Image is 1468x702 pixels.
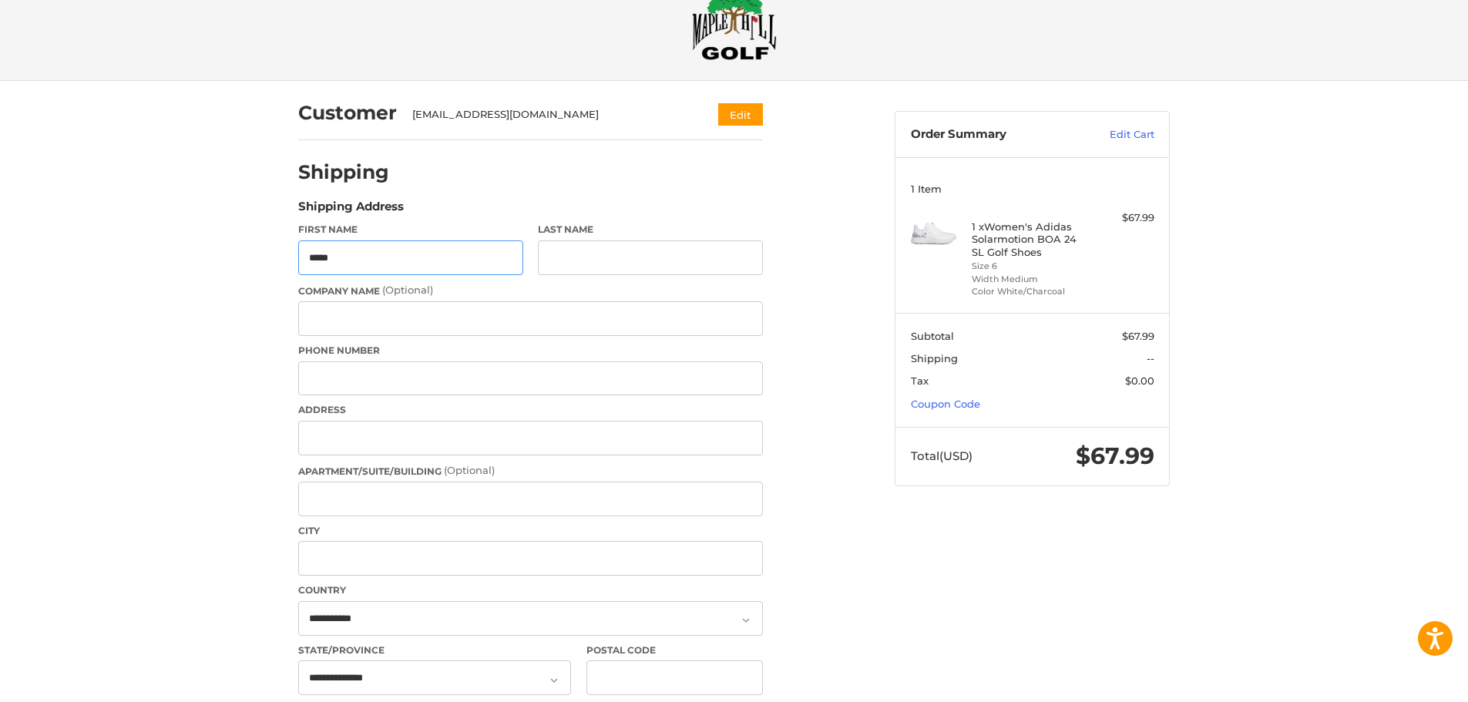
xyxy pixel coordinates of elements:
[972,285,1090,298] li: Color White/Charcoal
[1077,127,1154,143] a: Edit Cart
[298,101,397,125] h2: Customer
[1093,210,1154,226] div: $67.99
[298,198,404,223] legend: Shipping Address
[298,583,763,597] label: Country
[538,223,763,237] label: Last Name
[911,330,954,342] span: Subtotal
[382,284,433,296] small: (Optional)
[911,183,1154,195] h3: 1 Item
[298,344,763,358] label: Phone Number
[911,352,958,364] span: Shipping
[972,260,1090,273] li: Size 6
[298,223,523,237] label: First Name
[586,643,764,657] label: Postal Code
[298,283,763,298] label: Company Name
[298,403,763,417] label: Address
[444,464,495,476] small: (Optional)
[412,107,689,123] div: [EMAIL_ADDRESS][DOMAIN_NAME]
[911,448,973,463] span: Total (USD)
[298,463,763,479] label: Apartment/Suite/Building
[972,220,1090,258] h4: 1 x Women's Adidas Solarmotion BOA 24 SL Golf Shoes
[911,398,980,410] a: Coupon Code
[972,273,1090,286] li: Width Medium
[911,127,1077,143] h3: Order Summary
[718,103,763,126] button: Edit
[911,375,929,387] span: Tax
[1122,330,1154,342] span: $67.99
[1125,375,1154,387] span: $0.00
[298,524,763,538] label: City
[1147,352,1154,364] span: --
[298,160,389,184] h2: Shipping
[298,643,571,657] label: State/Province
[1076,442,1154,470] span: $67.99
[1341,660,1468,702] iframe: Google Customer Reviews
